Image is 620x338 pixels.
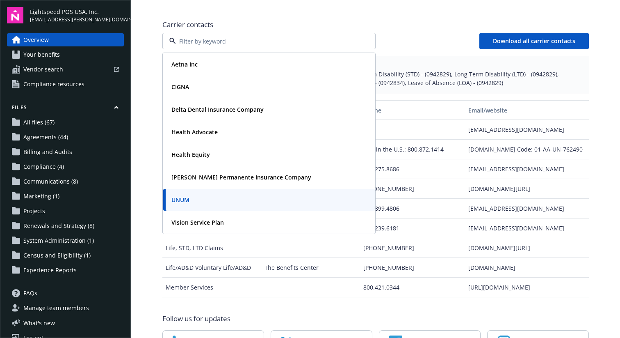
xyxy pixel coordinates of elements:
[162,258,261,278] div: Life/AD&D Voluntary Life/AD&D
[23,175,78,188] span: Communications (8)
[7,175,124,188] a: Communications (8)
[162,314,230,324] span: Follow us for updates
[7,319,68,327] button: What's new
[169,62,582,70] span: Plan types
[360,218,465,238] div: 925.239.6181
[7,205,124,218] a: Projects
[23,160,64,173] span: Compliance (4)
[360,238,465,258] div: [PHONE_NUMBER]
[23,116,55,129] span: All files (67)
[30,16,124,23] span: [EMAIL_ADDRESS][PERSON_NAME][DOMAIN_NAME]
[7,145,124,159] a: Billing and Audits
[23,145,72,159] span: Billing and Audits
[7,7,23,23] img: navigator-logo.svg
[7,287,124,300] a: FAQs
[360,258,465,278] div: [PHONE_NUMBER]
[171,196,189,204] strong: UNUM
[171,173,311,181] strong: [PERSON_NAME] Permanente Insurance Company
[7,116,124,129] a: All files (67)
[363,106,462,115] div: Phone
[7,104,124,114] button: Files
[23,63,63,76] span: Vendor search
[30,7,124,23] button: Lightspeed POS USA, Inc.[EMAIL_ADDRESS][PERSON_NAME][DOMAIN_NAME]
[7,234,124,247] a: System Administration (1)
[171,218,224,226] strong: Vision Service Plan
[360,140,465,159] div: Within the U.S.: 800.872.1414
[465,140,588,159] div: [DOMAIN_NAME] Code: 01-AA-UN-762490
[169,70,582,87] span: Life and AD&D - (0942829), Voluntary Life and AD&D - (0942833), Short Term Disability (STD) - (09...
[465,179,588,199] div: [DOMAIN_NAME][URL]
[360,179,465,199] div: [PHONE_NUMBER]
[171,83,189,91] strong: CIGNA
[162,20,589,30] span: Carrier contacts
[171,128,218,136] strong: Health Advocate
[23,78,84,91] span: Compliance resources
[171,60,198,68] strong: Aetna Inc
[7,301,124,315] a: Manage team members
[465,258,588,278] div: [DOMAIN_NAME]
[7,78,124,91] a: Compliance resources
[360,159,465,179] div: 800.275.8686
[23,234,94,247] span: System Administration (1)
[465,199,588,218] div: [EMAIL_ADDRESS][DOMAIN_NAME]
[162,278,261,297] div: Member Services
[23,205,45,218] span: Projects
[23,131,68,144] span: Agreements (44)
[23,33,49,46] span: Overview
[261,258,360,278] div: The Benefits Center
[7,264,124,277] a: Experience Reports
[360,199,465,218] div: 925.899.4806
[30,7,124,16] span: Lightspeed POS USA, Inc.
[465,159,588,179] div: [EMAIL_ADDRESS][DOMAIN_NAME]
[23,48,60,61] span: Your benefits
[7,160,124,173] a: Compliance (4)
[23,319,55,327] span: What ' s new
[176,37,359,46] input: Filter by keyword
[7,131,124,144] a: Agreements (44)
[360,100,465,120] button: Phone
[7,190,124,203] a: Marketing (1)
[360,278,465,297] div: 800.421.0344
[7,249,124,262] a: Census and Eligibility (1)
[465,238,588,258] div: [DOMAIN_NAME][URL]
[493,37,575,45] span: Download all carrier contacts
[465,278,588,297] div: [URL][DOMAIN_NAME]
[7,33,124,46] a: Overview
[171,151,210,159] strong: Health Equity
[7,219,124,232] a: Renewals and Strategy (8)
[7,63,124,76] a: Vendor search
[23,287,37,300] span: FAQs
[465,120,588,140] div: [EMAIL_ADDRESS][DOMAIN_NAME]
[23,190,59,203] span: Marketing (1)
[162,238,261,258] div: Life, STD, LTD Claims
[7,48,124,61] a: Your benefits
[23,219,94,232] span: Renewals and Strategy (8)
[23,301,89,315] span: Manage team members
[171,106,264,113] strong: Delta Dental Insurance Company
[23,264,77,277] span: Experience Reports
[468,106,585,115] div: Email/website
[479,33,589,49] button: Download all carrier contacts
[465,100,588,120] button: Email/website
[465,218,588,238] div: [EMAIL_ADDRESS][DOMAIN_NAME]
[23,249,91,262] span: Census and Eligibility (1)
